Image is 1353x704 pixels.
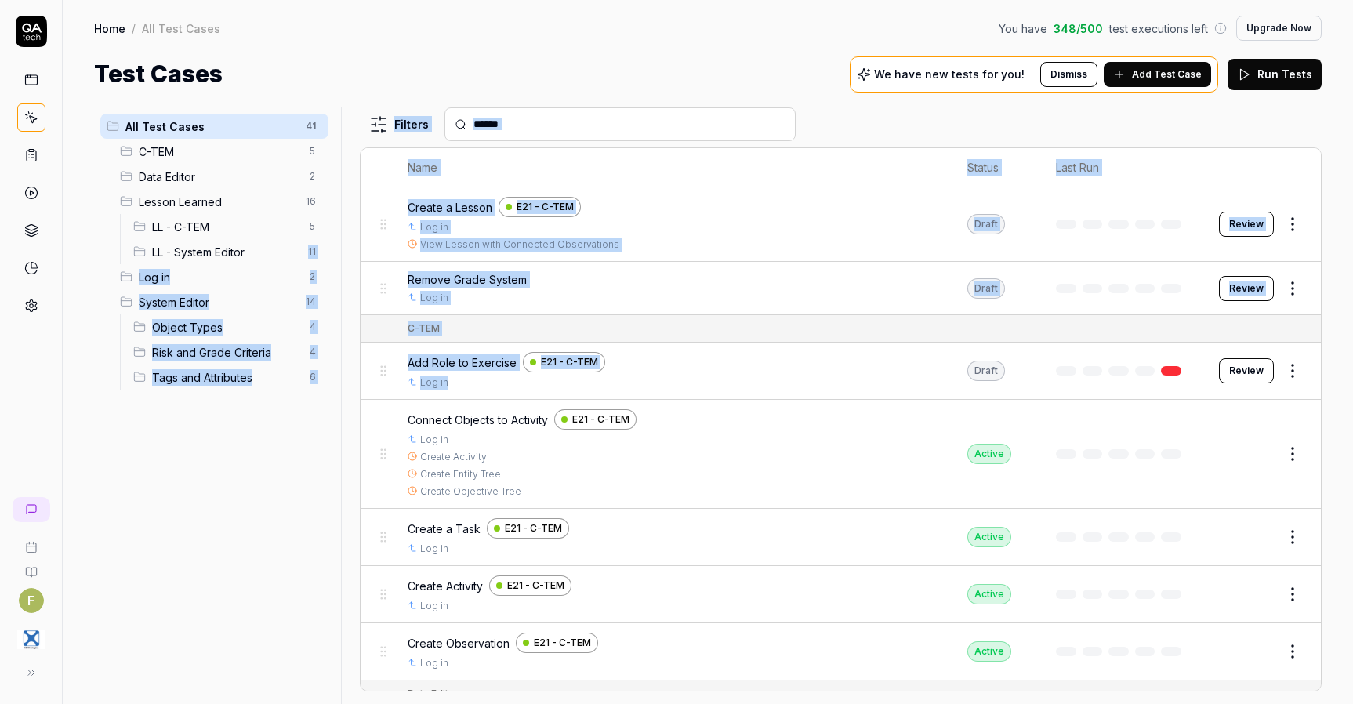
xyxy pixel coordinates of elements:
div: Drag to reorderRisk and Grade Criteria4 [127,339,328,365]
div: Active [967,444,1011,464]
div: / [132,20,136,36]
div: All Test Cases [142,20,220,36]
button: F [19,588,44,613]
span: Create a Lesson [408,199,492,216]
span: 11 [302,242,322,261]
div: C-TEM [408,321,440,336]
div: Draft [967,214,1005,234]
span: LL - C-TEM [152,219,300,235]
span: 41 [299,117,322,136]
tr: Create ActivityE21 - C-TEMLog inActive [361,566,1321,623]
th: Name [392,148,952,187]
span: System Editor [139,294,296,310]
img: 4C Strategies Logo [17,626,45,654]
span: 2 [303,167,322,186]
span: 2 [303,267,322,286]
span: You have [999,20,1047,37]
button: Review [1219,358,1274,383]
a: Create Activity [420,450,487,464]
span: 6 [303,368,322,386]
a: E21 - C-TEM [554,409,637,430]
div: Drag to reorderObject Types4 [127,314,328,339]
div: Active [967,527,1011,547]
button: 4C Strategies Logo [6,613,56,657]
span: E21 - C-TEM [517,200,574,214]
span: 14 [299,292,322,311]
p: We have new tests for you! [874,69,1025,80]
span: LL - System Editor [152,244,299,260]
span: Create Observation [408,635,510,651]
span: 4 [303,318,322,336]
span: Log in [139,269,300,285]
a: Log in [420,291,448,305]
a: Log in [420,220,448,234]
a: New conversation [13,497,50,522]
span: Create a Task [408,521,481,537]
span: Lesson Learned [139,194,296,210]
span: 5 [303,217,322,236]
tr: Connect Objects to ActivityE21 - C-TEMLog inCreate ActivityCreate Entity TreeCreate Objective Tre... [361,400,1321,509]
span: Data Editor [139,169,300,185]
div: Drag to reorderTags and Attributes6 [127,365,328,390]
a: Log in [420,542,448,556]
a: Log in [420,433,448,447]
tr: Create a TaskE21 - C-TEMLog inActive [361,509,1321,566]
a: Book a call with us [6,528,56,553]
div: Drag to reorderLL - C-TEM5 [127,214,328,239]
button: Review [1219,212,1274,237]
span: C-TEM [139,143,300,160]
a: Home [94,20,125,36]
div: Drag to reorderLesson Learned16 [114,189,328,214]
h1: Test Cases [94,56,223,92]
a: Log in [420,656,448,670]
span: All Test Cases [125,118,296,135]
div: Draft [967,361,1005,381]
a: Log in [420,376,448,390]
a: Log in [420,599,448,613]
button: Upgrade Now [1236,16,1322,41]
button: Review [1219,276,1274,301]
div: Drag to reorderData Editor2 [114,164,328,189]
tr: Create ObservationE21 - C-TEMLog inActive [361,623,1321,680]
span: E21 - C-TEM [572,412,629,426]
button: Filters [360,109,438,140]
button: Add Test Case [1104,62,1211,87]
th: Status [952,148,1040,187]
span: E21 - C-TEM [507,579,564,593]
th: Last Run [1040,148,1203,187]
div: Active [967,641,1011,662]
span: Object Types [152,319,300,336]
span: Add Test Case [1132,67,1202,82]
span: test executions left [1109,20,1208,37]
tr: Create a LessonE21 - C-TEMLog inView Lesson with Connected ObservationsDraftReview [361,187,1321,262]
button: Run Tests [1228,59,1322,90]
div: Drag to reorderSystem Editor14 [114,289,328,314]
div: Draft [967,278,1005,299]
a: Create Entity Tree [420,467,501,481]
a: E21 - C-TEM [523,352,605,372]
span: 5 [303,142,322,161]
a: Documentation [6,553,56,579]
tr: Add Role to ExerciseE21 - C-TEMLog inDraftReview [361,343,1321,400]
a: View Lesson with Connected Observations [420,238,619,252]
a: E21 - C-TEM [487,518,569,539]
div: Drag to reorderC-TEM5 [114,139,328,164]
span: Remove Grade System [408,271,527,288]
div: Drag to reorderLog in2 [114,264,328,289]
div: Active [967,584,1011,604]
span: E21 - C-TEM [541,355,598,369]
span: Risk and Grade Criteria [152,344,300,361]
span: Create Activity [408,578,483,594]
a: Create Objective Tree [420,484,521,499]
a: E21 - C-TEM [516,633,598,653]
span: E21 - C-TEM [534,636,591,650]
span: E21 - C-TEM [505,521,562,535]
span: 348 / 500 [1054,20,1103,37]
span: 16 [299,192,322,211]
button: Dismiss [1040,62,1097,87]
span: Tags and Attributes [152,369,300,386]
